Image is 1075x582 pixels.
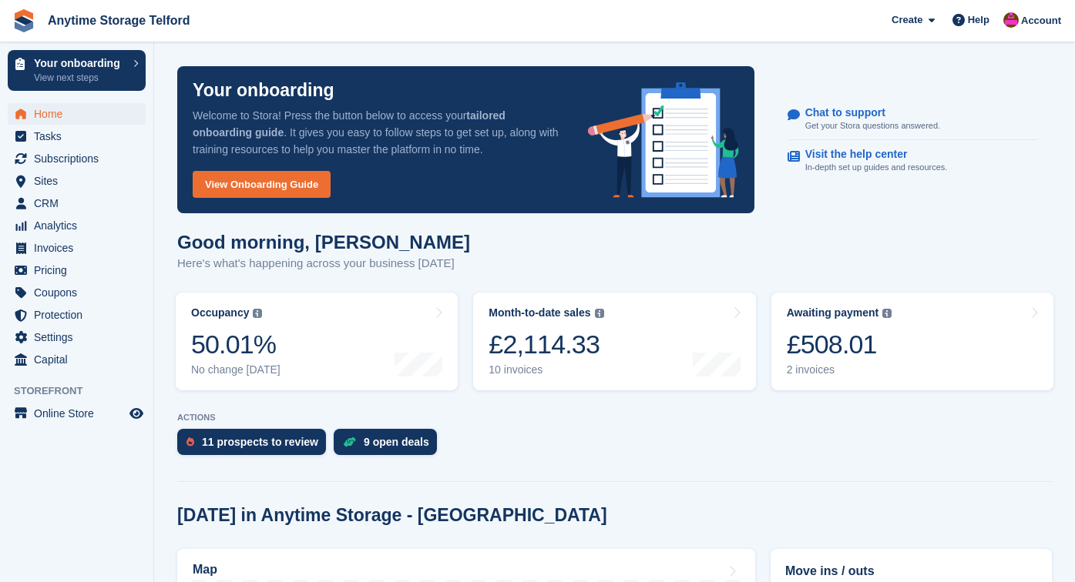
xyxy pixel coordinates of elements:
span: CRM [34,192,126,214]
a: Chat to support Get your Stora questions answered. [788,99,1037,141]
div: 11 prospects to review [202,436,318,448]
a: View Onboarding Guide [193,171,331,198]
a: 11 prospects to review [177,429,334,463]
a: menu [8,125,146,147]
div: £2,114.33 [489,329,603,360]
img: onboarding-info-6c161a55d2c0e0a8cae90662b2fe09162a5109e8cc188191df67fb4f79e88e88.svg [588,82,739,198]
a: menu [8,304,146,326]
img: icon-info-grey-7440780725fd019a000dd9b08b2336e03edf1995a4989e88bcd33f0948082b44.svg [882,309,892,318]
h2: Move ins / outs [785,562,1037,580]
span: Protection [34,304,126,326]
span: Capital [34,349,126,370]
span: Home [34,103,126,125]
a: Anytime Storage Telford [42,8,197,33]
div: Awaiting payment [787,306,879,319]
span: Coupons [34,282,126,303]
a: menu [8,148,146,169]
span: Storefront [14,383,153,399]
a: Occupancy 50.01% No change [DATE] [176,293,458,390]
a: Visit the help center In-depth set up guides and resources. [788,140,1037,182]
a: Month-to-date sales £2,114.33 10 invoices [473,293,755,390]
a: menu [8,170,146,192]
span: Tasks [34,125,126,147]
p: Chat to support [805,106,928,119]
a: menu [8,103,146,125]
div: Month-to-date sales [489,306,590,319]
p: View next steps [34,71,126,85]
img: icon-info-grey-7440780725fd019a000dd9b08b2336e03edf1995a4989e88bcd33f0948082b44.svg [253,309,262,318]
div: 50.01% [191,329,281,360]
a: 9 open deals [334,429,445,463]
span: Analytics [34,215,126,236]
p: Get your Stora questions answered. [805,119,940,132]
span: Create [892,12,922,28]
img: prospect-51fa495bee0391a8d652442698ab0144808aea92771e9ea1ae160a38d050c398.svg [186,437,194,447]
div: £508.01 [787,329,892,360]
a: menu [8,403,146,424]
span: Online Store [34,403,126,424]
a: menu [8,237,146,259]
span: Help [968,12,989,28]
a: menu [8,326,146,348]
div: 10 invoices [489,363,603,376]
span: Invoices [34,237,126,259]
a: Preview store [127,404,146,423]
div: Occupancy [191,306,249,319]
div: 2 invoices [787,363,892,376]
span: Subscriptions [34,148,126,169]
a: Your onboarding View next steps [8,50,146,91]
h2: Map [193,563,217,577]
div: 9 open deals [364,436,429,448]
p: Visit the help center [805,148,936,161]
span: Account [1021,13,1061,28]
a: Awaiting payment £508.01 2 invoices [771,293,1053,390]
a: menu [8,215,146,236]
img: Andrew Newall [1003,12,1019,28]
div: No change [DATE] [191,363,281,376]
h1: Good morning, [PERSON_NAME] [177,232,470,253]
a: menu [8,192,146,214]
img: icon-info-grey-7440780725fd019a000dd9b08b2336e03edf1995a4989e88bcd33f0948082b44.svg [595,309,604,318]
span: Settings [34,326,126,348]
a: menu [8,259,146,281]
p: Your onboarding [193,82,334,99]
span: Pricing [34,259,126,281]
h2: [DATE] in Anytime Storage - [GEOGRAPHIC_DATA] [177,505,607,526]
a: menu [8,282,146,303]
span: Sites [34,170,126,192]
img: deal-1b604bf984904fb50ccaf53a9ad4b4a5d6e5aea283cecdc64d6e3604feb123c2.svg [343,436,356,447]
p: Here's what's happening across your business [DATE] [177,255,470,273]
p: Your onboarding [34,58,126,69]
p: Welcome to Stora! Press the button below to access your . It gives you easy to follow steps to ge... [193,107,563,158]
p: ACTIONS [177,413,1052,423]
p: In-depth set up guides and resources. [805,161,948,174]
a: menu [8,349,146,370]
img: stora-icon-8386f47178a22dfd0bd8f6a31ec36ba5ce8667c1dd55bd0f319d3a0aa187defe.svg [12,9,35,32]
